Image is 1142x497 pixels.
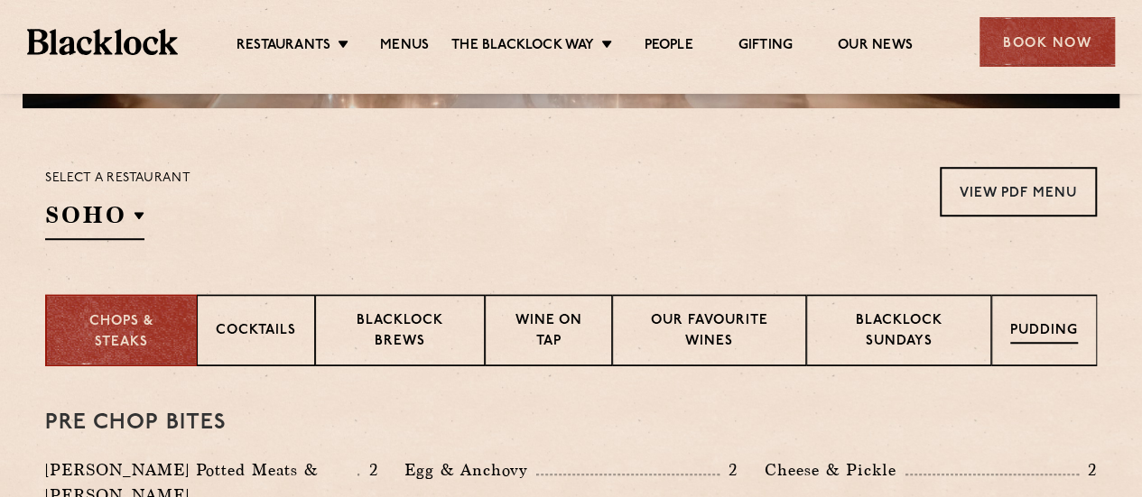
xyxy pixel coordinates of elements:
p: 2 [1079,458,1097,482]
p: Blacklock Brews [334,311,466,354]
a: The Blacklock Way [451,37,594,57]
a: View PDF Menu [940,167,1097,216]
p: Chops & Steaks [65,312,178,353]
p: Cocktails [216,321,296,344]
a: Menus [380,37,429,57]
p: Pudding [1010,321,1078,344]
h3: Pre Chop Bites [45,411,1097,435]
p: 2 [359,458,377,482]
p: Cheese & Pickle [765,457,905,483]
p: Wine on Tap [504,311,592,354]
p: Our favourite wines [631,311,788,354]
a: Our News [838,37,913,57]
a: Gifting [738,37,793,57]
p: 2 [720,458,738,482]
p: Egg & Anchovy [404,457,536,483]
a: Restaurants [237,37,330,57]
img: BL_Textured_Logo-footer-cropped.svg [27,29,178,54]
div: Book Now [980,17,1115,67]
a: People [644,37,692,57]
p: Blacklock Sundays [825,311,972,354]
h2: SOHO [45,199,144,240]
p: Select a restaurant [45,167,190,190]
